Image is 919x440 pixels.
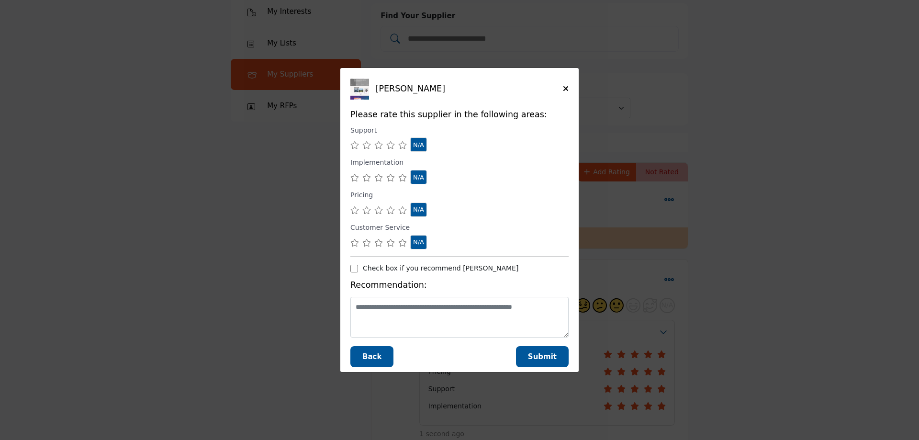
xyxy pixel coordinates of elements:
[350,126,377,135] h6: Support
[413,141,424,148] span: N/A
[362,352,381,361] span: Back
[350,280,569,290] h5: Recommendation:
[413,174,424,181] span: N/A
[376,84,563,94] h5: [PERSON_NAME]
[350,191,373,199] h6: Pricing
[363,263,518,273] label: Check box if you recommend [PERSON_NAME]
[350,110,569,120] h5: Please rate this supplier in the following areas:
[413,206,424,213] span: N/A
[413,238,424,246] span: N/A
[563,84,569,94] button: Close
[516,346,569,368] button: Submit
[528,352,557,361] span: Submit
[350,158,403,167] h6: Implementation
[350,224,410,232] h6: Customer Service
[350,78,372,100] img: Grant Thornton Logo
[350,346,393,368] button: Back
